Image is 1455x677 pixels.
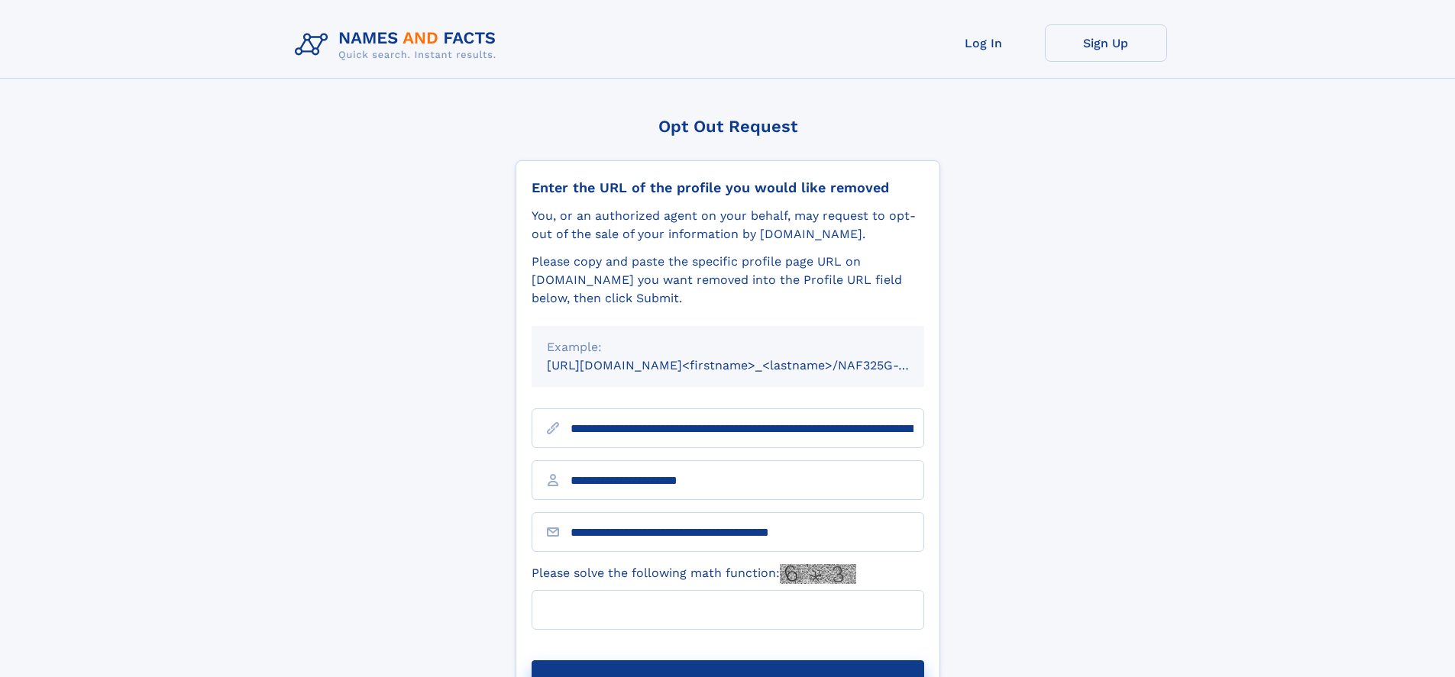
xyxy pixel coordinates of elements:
a: Sign Up [1045,24,1167,62]
div: Please copy and paste the specific profile page URL on [DOMAIN_NAME] you want removed into the Pr... [532,253,924,308]
small: [URL][DOMAIN_NAME]<firstname>_<lastname>/NAF325G-xxxxxxxx [547,358,953,372]
div: You, or an authorized agent on your behalf, may request to opt-out of the sale of your informatio... [532,207,924,243]
div: Opt Out Request [516,117,940,136]
img: Logo Names and Facts [289,24,509,66]
div: Enter the URL of the profile you would like removed [532,179,924,196]
a: Log In [923,24,1045,62]
label: Please solve the following math function: [532,564,856,584]
div: Example: [547,338,909,356]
